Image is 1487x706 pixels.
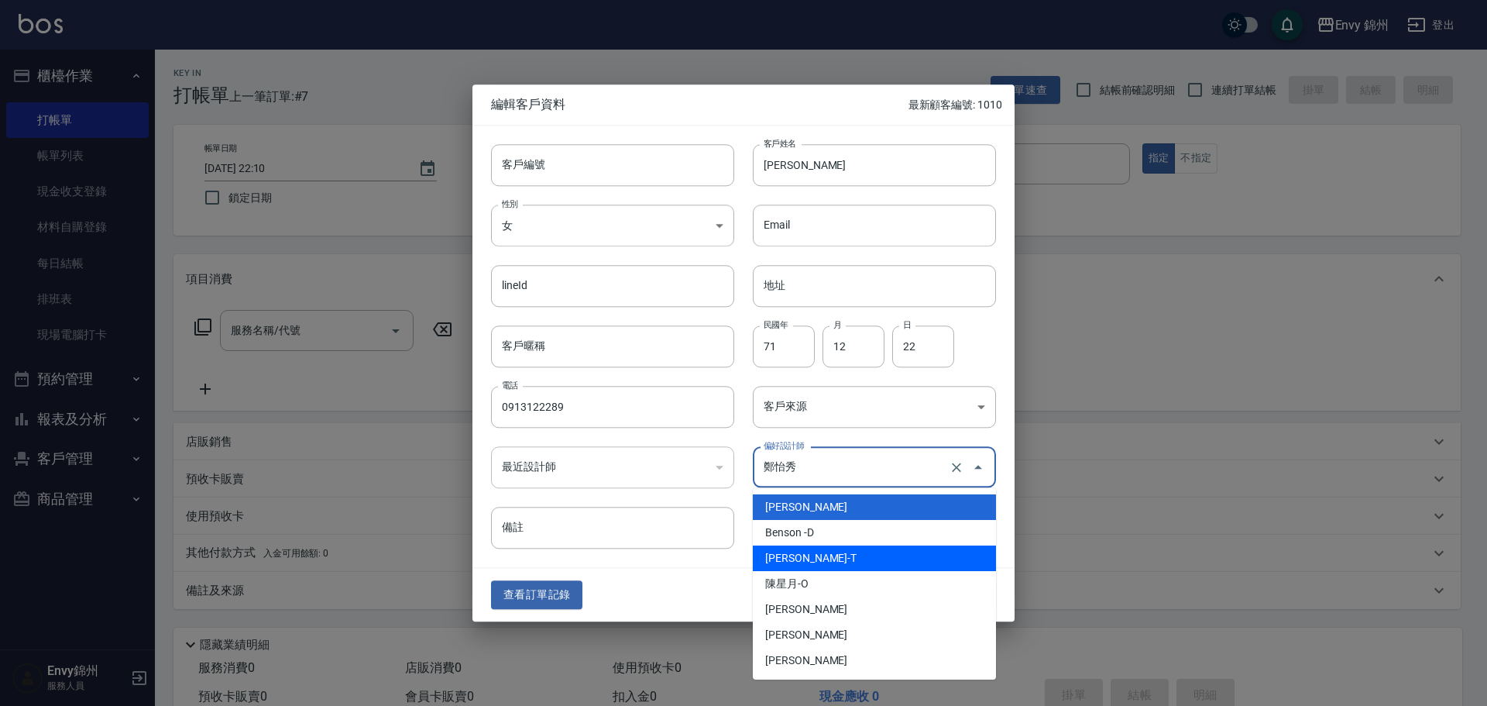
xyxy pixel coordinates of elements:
[753,571,996,597] li: 陳星月-O
[753,494,996,520] li: [PERSON_NAME]
[833,319,841,330] label: 月
[908,97,1002,113] p: 最新顧客編號: 1010
[491,205,734,246] div: 女
[903,319,911,330] label: 日
[491,97,908,112] span: 編輯客戶資料
[491,581,582,610] button: 查看訂單記錄
[764,137,796,149] label: 客戶姓名
[764,319,788,330] label: 民國年
[764,439,804,451] label: 偏好設計師
[753,520,996,546] li: Benson -D
[502,198,518,209] label: 性別
[753,597,996,622] li: [PERSON_NAME]
[502,379,518,391] label: 電話
[753,546,996,571] li: [PERSON_NAME]-T
[753,622,996,648] li: [PERSON_NAME]
[966,455,991,480] button: Close
[946,456,967,478] button: Clear
[753,648,996,673] li: [PERSON_NAME]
